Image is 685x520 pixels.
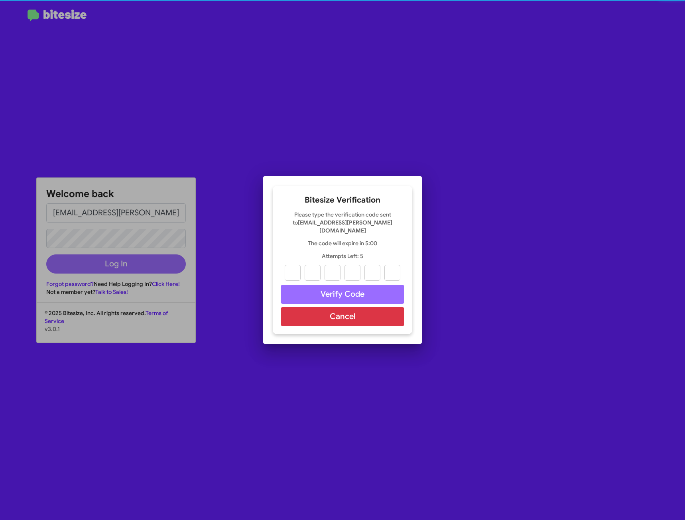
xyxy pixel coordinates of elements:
p: Please type the verification code sent to [281,211,404,234]
button: Cancel [281,307,404,326]
strong: [EMAIL_ADDRESS][PERSON_NAME][DOMAIN_NAME] [298,219,392,234]
p: Attempts Left: 5 [281,252,404,260]
h2: Bitesize Verification [281,194,404,207]
p: The code will expire in 5:00 [281,239,404,247]
button: Verify Code [281,285,404,304]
